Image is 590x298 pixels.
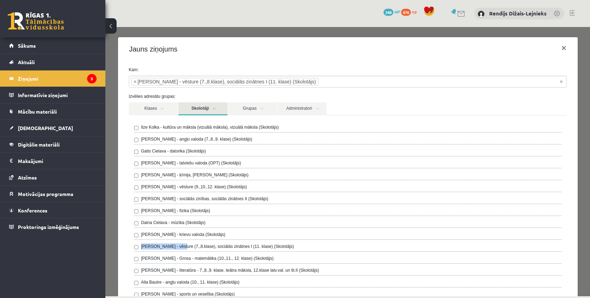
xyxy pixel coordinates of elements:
legend: Ziņojumi [18,70,97,87]
span: Konferences [18,207,47,214]
span: Sākums [18,42,36,49]
a: Proktoringa izmēģinājums [9,219,97,235]
span: mP [394,9,400,14]
span: 348 [383,9,393,16]
a: Ziņojumi3 [9,70,97,87]
a: Mācību materiāli [9,103,97,120]
label: Ilze Kolka - kultūra un māksla (vizuālā māksla), vizuālā māksla (Skolotājs) [36,97,173,103]
legend: Maksājumi [18,153,97,169]
label: Alla Bautre - angļu valoda (10., 11. klase) (Skolotājs) [36,252,134,258]
span: Noņemt visus vienumus [454,51,457,58]
label: [PERSON_NAME] - Grosa - matemātika (10.,11., 12. klase) (Skolotājs) [36,228,168,235]
span: [DEMOGRAPHIC_DATA] [18,125,73,131]
label: [PERSON_NAME] - krievu valoda (Skolotājs) [36,204,120,211]
body: Rich Text Editor, wiswyg-editor-47024902480880-1757528264-953 [7,7,430,14]
a: Digitālie materiāli [9,136,97,153]
label: Izvēlies adresātu grupas: [18,66,467,73]
span: Atzīmes [18,174,37,181]
a: Sākums [9,38,97,54]
legend: Informatīvie ziņojumi [18,87,97,103]
a: Skolotāji [73,75,122,88]
h4: Jauns ziņojums [24,17,72,27]
label: [PERSON_NAME] - sports un veselība (Skolotājs) [36,264,130,270]
span: Proktoringa izmēģinājums [18,224,79,230]
a: [DEMOGRAPHIC_DATA] [9,120,97,136]
span: Aktuāli [18,59,35,65]
a: Rendijs Dižais-Lejnieks [489,10,546,17]
a: Konferences [9,202,97,218]
label: [PERSON_NAME] - ķīmija, [PERSON_NAME] (Skolotājs) [36,145,143,151]
a: Rīgas 1. Tālmācības vidusskola [8,12,64,30]
li: Andris Garabidovičs - vēsture (7.,8.klase), sociālās zinātnes I (11. klase) (Skolotājs) [26,51,213,59]
i: 3 [87,74,97,83]
span: × [28,51,31,58]
a: 476 xp [401,9,420,14]
a: Administratori [172,75,221,88]
a: Atzīmes [9,169,97,185]
a: Grupas [123,75,172,88]
span: xp [412,9,417,14]
label: [PERSON_NAME] - vēsture (7.,8.klase), sociālās zinātnes I (11. klase) (Skolotājs) [36,216,189,223]
label: Kam: [18,40,467,46]
span: Motivācijas programma [18,191,73,197]
span: Mācību materiāli [18,108,57,115]
label: Gatis Cielava - datorika (Skolotājs) [36,121,101,127]
label: [PERSON_NAME] - angļu valoda (7.,8.,9. klase) (Skolotājs) [36,109,147,115]
a: Aktuāli [9,54,97,70]
label: [PERSON_NAME] - vēsture (9.,10.,12. klase) (Skolotājs) [36,157,142,163]
span: 476 [401,9,411,16]
label: [PERSON_NAME] - sociālās zinības, sociālās zinātnes II (Skolotājs) [36,169,163,175]
a: Motivācijas programma [9,186,97,202]
a: Maksājumi [9,153,97,169]
a: Klases [24,75,73,88]
label: Daina Cielava - mūzika (Skolotājs) [36,192,100,199]
button: × [450,11,466,31]
span: Digitālie materiāli [18,141,60,148]
label: [PERSON_NAME] - literatūra - 7.,8.,9. klase, teātra māksla, 12.klase latv.val. un lit.II (Skolotājs) [36,240,214,246]
a: 348 mP [383,9,400,14]
img: Rendijs Dižais-Lejnieks [478,11,485,18]
label: [PERSON_NAME] - latviešu valoda (OPT) (Skolotājs) [36,133,136,139]
label: [PERSON_NAME] - fizika (Skolotājs) [36,181,105,187]
a: Informatīvie ziņojumi [9,87,97,103]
